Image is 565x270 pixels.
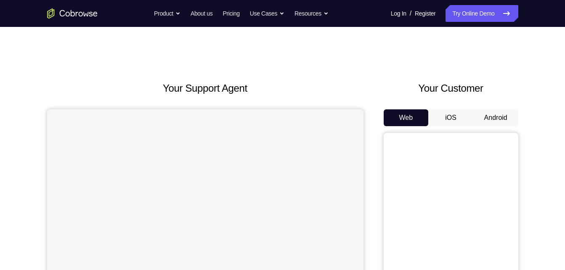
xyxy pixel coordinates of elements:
[294,5,329,22] button: Resources
[384,109,429,126] button: Web
[391,5,406,22] a: Log In
[473,109,518,126] button: Android
[154,5,180,22] button: Product
[47,8,98,19] a: Go to the home page
[223,5,239,22] a: Pricing
[384,81,518,96] h2: Your Customer
[428,109,473,126] button: iOS
[250,5,284,22] button: Use Cases
[191,5,212,22] a: About us
[47,81,363,96] h2: Your Support Agent
[446,5,518,22] a: Try Online Demo
[410,8,411,19] span: /
[415,5,435,22] a: Register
